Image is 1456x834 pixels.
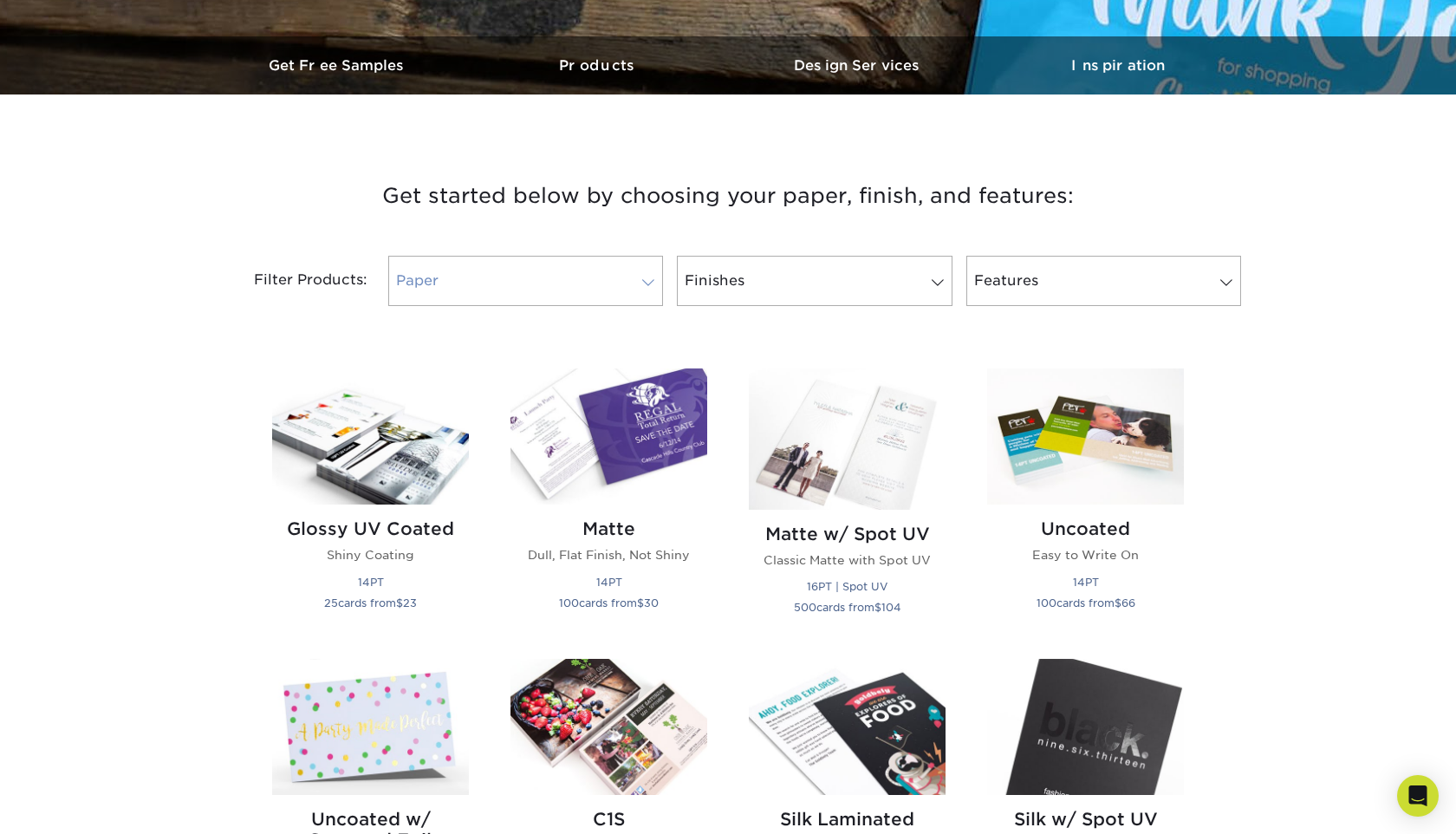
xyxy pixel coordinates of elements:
[987,518,1184,539] h2: Uncoated
[749,524,946,544] h2: Matte w/ Spot UV
[208,57,468,74] h3: Get Free Samples
[728,57,988,74] h3: Design Services
[987,368,1184,505] img: Uncoated Postcards
[324,596,417,609] small: cards from
[510,368,707,638] a: Matte Postcards Matte Dull, Flat Finish, Not Shiny 14PT 100cards from$30
[272,368,469,638] a: Glossy UV Coated Postcards Glossy UV Coated Shiny Coating 14PT 25cards from$23
[559,596,659,609] small: cards from
[272,518,469,539] h2: Glossy UV Coated
[988,57,1248,74] h3: Inspiration
[749,368,946,509] img: Matte w/ Spot UV Postcards
[403,596,417,609] span: 23
[272,659,469,795] img: Uncoated w/ Stamped Foil Postcards
[1037,596,1135,609] small: cards from
[749,551,946,569] p: Classic Matte with Spot UV
[468,57,728,74] h3: Products
[358,576,384,589] small: 14PT
[510,546,707,564] p: Dull, Flat Finish, Not Shiny
[1037,596,1056,609] span: 100
[794,601,901,614] small: cards from
[1121,596,1135,609] span: 66
[677,256,952,306] a: Finishes
[749,368,946,638] a: Matte w/ Spot UV Postcards Matte w/ Spot UV Classic Matte with Spot UV 16PT | Spot UV 500cards fr...
[596,576,622,589] small: 14PT
[987,546,1184,564] p: Easy to Write On
[794,601,816,614] span: 500
[987,809,1184,830] h2: Silk w/ Spot UV
[728,36,988,94] a: Design Services
[208,256,381,306] div: Filter Products:
[510,659,707,795] img: C1S Postcards
[510,518,707,539] h2: Matte
[272,368,469,505] img: Glossy UV Coated Postcards
[1397,775,1439,817] div: Open Intercom Messenger
[1073,576,1099,589] small: 14PT
[388,256,663,306] a: Paper
[637,596,644,609] span: $
[510,809,707,830] h2: C1S
[559,596,579,609] span: 100
[749,659,946,795] img: Silk Laminated Postcards
[749,809,946,830] h2: Silk Laminated
[510,368,707,505] img: Matte Postcards
[468,36,728,94] a: Products
[966,256,1241,306] a: Features
[807,580,887,593] small: 16PT | Spot UV
[988,36,1248,94] a: Inspiration
[208,36,468,94] a: Get Free Samples
[221,157,1235,235] h3: Get started below by choosing your paper, finish, and features:
[1115,596,1121,609] span: $
[987,659,1184,795] img: Silk w/ Spot UV Postcards
[874,601,881,614] span: $
[881,601,901,614] span: 104
[644,596,659,609] span: 30
[272,546,469,564] p: Shiny Coating
[396,596,403,609] span: $
[324,596,338,609] span: 25
[987,368,1184,638] a: Uncoated Postcards Uncoated Easy to Write On 14PT 100cards from$66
